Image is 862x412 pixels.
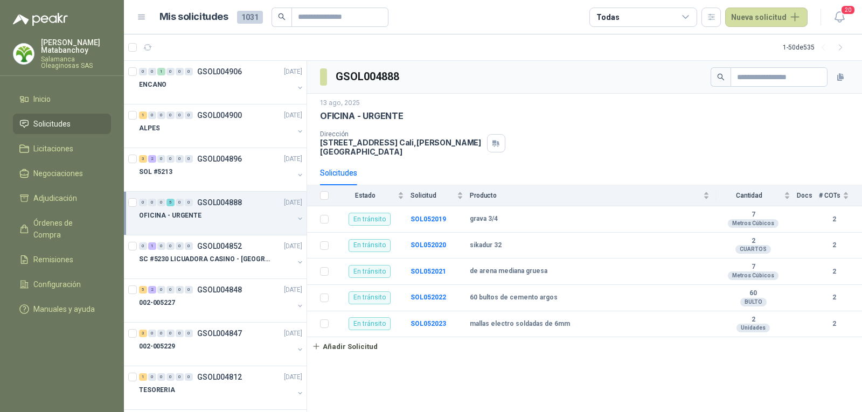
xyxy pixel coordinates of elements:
[819,192,840,199] span: # COTs
[411,215,446,223] a: SOL052019
[157,242,165,250] div: 0
[166,373,175,381] div: 0
[197,111,242,119] p: GSOL004900
[166,242,175,250] div: 0
[176,155,184,163] div: 0
[139,373,147,381] div: 1
[197,155,242,163] p: GSOL004896
[176,111,184,119] div: 0
[176,68,184,75] div: 0
[185,111,193,119] div: 0
[166,68,175,75] div: 0
[819,319,849,329] b: 2
[139,111,147,119] div: 1
[148,330,156,337] div: 0
[176,330,184,337] div: 0
[185,68,193,75] div: 0
[139,385,175,395] p: TESORERIA
[197,242,242,250] p: GSOL004852
[139,155,147,163] div: 3
[139,371,304,405] a: 1 0 0 0 0 0 GSOL004812[DATE] TESORERIA
[157,111,165,119] div: 0
[157,155,165,163] div: 0
[33,254,73,266] span: Remisiones
[139,167,172,177] p: SOL #5213
[197,330,242,337] p: GSOL004847
[139,330,147,337] div: 3
[157,199,165,206] div: 0
[185,330,193,337] div: 0
[735,245,771,254] div: CUARTOS
[139,341,175,352] p: 002-005229
[284,241,302,252] p: [DATE]
[819,240,849,250] b: 2
[349,239,391,252] div: En tránsito
[157,68,165,75] div: 1
[33,143,73,155] span: Licitaciones
[470,192,701,199] span: Producto
[157,286,165,294] div: 0
[470,185,716,206] th: Producto
[176,373,184,381] div: 0
[139,109,304,143] a: 1 0 0 0 0 0 GSOL004900[DATE] ALPES
[411,241,446,249] a: SOL052020
[596,11,619,23] div: Todas
[716,237,790,246] b: 2
[139,286,147,294] div: 5
[185,155,193,163] div: 0
[185,286,193,294] div: 0
[716,211,790,219] b: 7
[139,68,147,75] div: 0
[139,254,273,264] p: SC #5230 LICUADORA CASINO - [GEOGRAPHIC_DATA]
[349,317,391,330] div: En tránsito
[349,265,391,278] div: En tránsito
[197,199,242,206] p: GSOL004888
[33,118,71,130] span: Solicitudes
[284,198,302,208] p: [DATE]
[411,185,470,206] th: Solicitud
[716,289,790,298] b: 60
[797,185,819,206] th: Docs
[320,130,483,138] p: Dirección
[33,93,51,105] span: Inicio
[284,110,302,121] p: [DATE]
[148,68,156,75] div: 0
[736,324,770,332] div: Unidades
[33,217,101,241] span: Órdenes de Compra
[830,8,849,27] button: 20
[139,123,159,134] p: ALPES
[335,192,395,199] span: Estado
[13,138,111,159] a: Licitaciones
[470,267,547,276] b: de arena mediana gruesa
[13,274,111,295] a: Configuración
[139,199,147,206] div: 0
[470,320,570,329] b: mallas electro soldadas de 6mm
[33,303,95,315] span: Manuales y ayuda
[139,196,304,231] a: 0 0 0 5 0 0 GSOL004888[DATE] OFICINA - URGENTE
[139,211,201,221] p: OFICINA - URGENTE
[716,316,790,324] b: 2
[307,337,862,355] a: Añadir Solicitud
[728,271,778,280] div: Metros Cúbicos
[197,373,242,381] p: GSOL004812
[349,213,391,226] div: En tránsito
[176,242,184,250] div: 0
[470,241,502,250] b: sikadur 32
[13,163,111,184] a: Negociaciones
[740,298,767,306] div: BULTO
[13,89,111,109] a: Inicio
[13,299,111,319] a: Manuales y ayuda
[185,242,193,250] div: 0
[320,167,357,179] div: Solicitudes
[41,39,111,54] p: [PERSON_NAME] Matabanchoy
[157,330,165,337] div: 0
[148,286,156,294] div: 2
[176,199,184,206] div: 0
[819,185,862,206] th: # COTs
[470,294,558,302] b: 60 bultos de cemento argos
[411,320,446,327] a: SOL052023
[13,13,68,26] img: Logo peakr
[717,73,725,81] span: search
[159,9,228,25] h1: Mis solicitudes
